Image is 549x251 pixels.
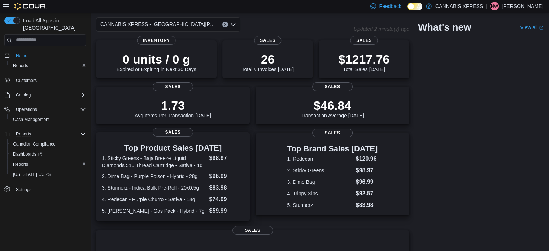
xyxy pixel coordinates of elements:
span: Load All Apps in [GEOGRAPHIC_DATA] [20,17,86,31]
button: Reports [13,130,34,138]
a: Dashboards [10,150,45,159]
span: Reports [13,63,28,69]
span: Dashboards [10,150,86,159]
p: 26 [241,52,293,66]
span: Feedback [379,3,401,10]
span: CANNABIS XPRESS - [GEOGRAPHIC_DATA][PERSON_NAME] ([GEOGRAPHIC_DATA]) [100,20,215,29]
dd: $74.99 [209,195,244,204]
dt: 2. Sticky Greens [287,167,353,174]
span: Canadian Compliance [10,140,86,148]
span: Cash Management [13,117,49,122]
span: Washington CCRS [10,170,86,179]
a: View allExternal link [520,25,543,30]
span: Settings [16,187,31,192]
span: Operations [13,105,86,114]
dt: 2. Dime Bag - Purple Poison - Hybrid - 28g [102,173,206,180]
dt: 5. Stunnerz [287,202,353,209]
span: Catalog [16,92,31,98]
span: Home [16,53,27,59]
dd: $83.98 [209,183,244,192]
h2: What's new [418,22,471,33]
button: Clear input [222,22,228,27]
div: Total # Invoices [DATE] [241,52,293,72]
a: Home [13,51,30,60]
dd: $96.99 [356,178,378,186]
dd: $98.97 [356,166,378,175]
button: Operations [13,105,40,114]
div: Avg Items Per Transaction [DATE] [135,98,211,118]
button: Cash Management [7,114,89,125]
span: Reports [13,161,28,167]
dt: 1. Sticky Greens - Baja Breeze Liquid Diamonds 510 Thread Cartridge - Sativa - 1g [102,155,206,169]
span: Sales [232,226,273,235]
p: [PERSON_NAME] [502,2,543,10]
p: | [486,2,487,10]
span: Customers [13,76,86,85]
span: Sales [254,36,281,45]
a: Customers [13,76,40,85]
span: [US_STATE] CCRS [13,172,51,177]
p: 0 units / 0 g [117,52,196,66]
h3: Top Product Sales [DATE] [102,144,244,152]
span: Sales [153,82,193,91]
a: [US_STATE] CCRS [10,170,53,179]
a: Reports [10,61,31,70]
span: Dashboards [13,151,42,157]
dt: 5. [PERSON_NAME] - Gas Pack - Hybrid - 7g [102,207,206,215]
button: Catalog [1,90,89,100]
span: Reports [16,131,31,137]
a: Canadian Compliance [10,140,58,148]
div: Transaction Average [DATE] [301,98,364,118]
span: NW [491,2,498,10]
p: Updated 2 minute(s) ago [354,26,409,32]
span: Sales [312,82,353,91]
button: Home [1,50,89,61]
div: Total Sales [DATE] [339,52,390,72]
dt: 3. Dime Bag [287,178,353,186]
dd: $98.97 [209,154,244,163]
dd: $96.99 [209,172,244,181]
a: Settings [13,185,34,194]
button: Reports [7,159,89,169]
dt: 1. Redecan [287,155,353,163]
span: Inventory [137,36,176,45]
button: Customers [1,75,89,86]
p: 1.73 [135,98,211,113]
nav: Complex example [4,47,86,213]
span: Canadian Compliance [13,141,56,147]
button: Catalog [13,91,34,99]
button: Settings [1,184,89,194]
img: Cova [14,3,47,10]
dt: 4. Redecan - Purple Churro - Sativa - 14g [102,196,206,203]
button: [US_STATE] CCRS [7,169,89,179]
span: Cash Management [10,115,86,124]
span: Settings [13,185,86,194]
div: Nadia Wilson [490,2,499,10]
button: Operations [1,104,89,114]
span: Operations [16,107,37,112]
span: Sales [312,129,353,137]
p: $1217.76 [339,52,390,66]
dd: $92.57 [356,189,378,198]
dt: 3. Stunnerz - Indica Bulk Pre-Roll - 20x0.5g [102,184,206,191]
span: Reports [13,130,86,138]
dd: $83.98 [356,201,378,209]
p: $46.84 [301,98,364,113]
button: Canadian Compliance [7,139,89,149]
dt: 4. Trippy Sips [287,190,353,197]
span: Sales [350,36,378,45]
a: Dashboards [7,149,89,159]
p: CANNABIS XPRESS [435,2,483,10]
a: Cash Management [10,115,52,124]
button: Open list of options [230,22,236,27]
input: Dark Mode [407,3,422,10]
span: Sales [153,128,193,137]
span: Reports [10,160,86,169]
svg: External link [539,26,543,30]
span: Home [13,51,86,60]
span: Customers [16,78,37,83]
div: Expired or Expiring in Next 30 Days [117,52,196,72]
a: Reports [10,160,31,169]
span: Reports [10,61,86,70]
